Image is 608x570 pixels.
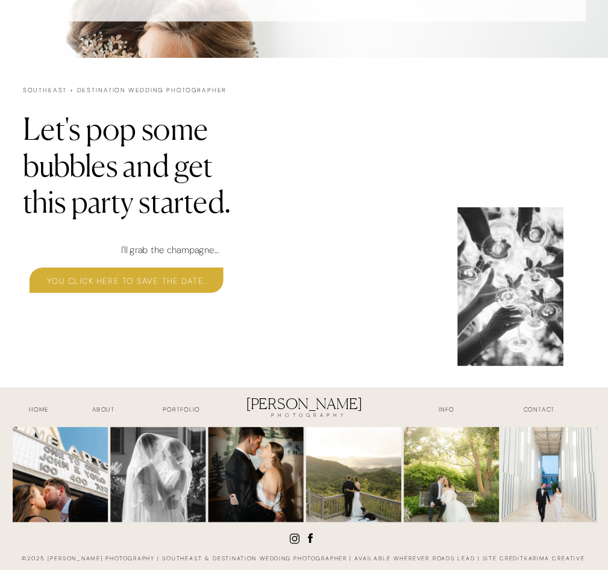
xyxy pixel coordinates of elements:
[78,405,128,416] a: about
[110,427,205,522] img: carousel album shared on Thu Jul 31 2025 | I have a real problem with narrowing down what images ...
[524,554,585,562] a: karima creative
[239,395,370,422] a: [PERSON_NAME]
[144,405,219,416] a: Portfolio
[30,275,224,286] a: you click here to save the date.
[404,427,499,522] img: carousel album shared on Sat Jul 19 2025 | Sneak peeks are in for Laura + Matt’s warm and joyous ...
[121,243,326,255] h3: I'll grab the champagne...
[208,427,303,522] img: carousel album shared on Sun Jul 20 2025 | Keepin’ things classy with Heather + Blake. 🍸
[501,427,597,522] img: carousel album shared on Thu Jul 10 2025 | The incredible energy and life in ATX is due in no sma...
[306,427,401,522] img: carousel album shared on Sat Jul 19 2025 | Sneak peeks have arrived for Rachael + Ryan’s (& Goose...
[23,87,259,99] h2: southeast + destination WEDDING PHOTOGRAPHER
[14,405,64,416] a: HOME
[17,554,592,566] h3: ©2025 [PERSON_NAME] photography | southeast & destination wedding photographer | available wherev...
[501,405,576,416] a: contact
[421,405,472,416] a: INFO
[248,412,370,422] a: PHOTOGRAPHY
[23,111,253,166] h2: Let's pop some bubbles and get this party started.
[13,427,108,522] img: carousel album shared on Fri Aug 22 2025 | Skee ball is kind of becoming a signature of mine. Sep...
